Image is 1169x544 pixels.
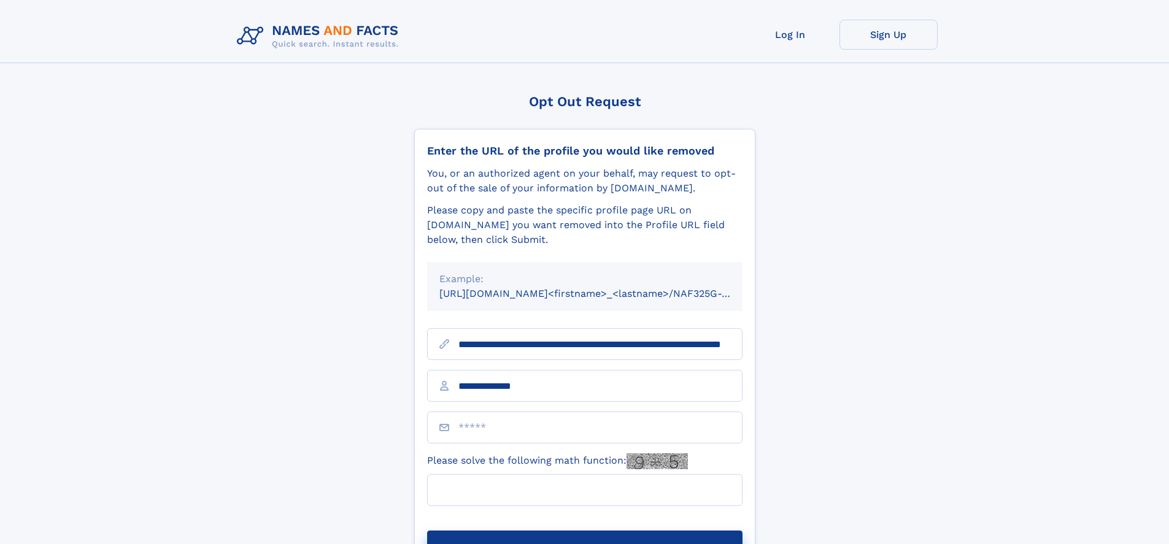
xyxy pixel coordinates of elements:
div: Example: [439,272,730,286]
div: Enter the URL of the profile you would like removed [427,144,743,158]
label: Please solve the following math function: [427,453,688,469]
a: Sign Up [839,20,938,50]
div: Opt Out Request [414,94,755,109]
div: Please copy and paste the specific profile page URL on [DOMAIN_NAME] you want removed into the Pr... [427,203,743,247]
a: Log In [741,20,839,50]
div: You, or an authorized agent on your behalf, may request to opt-out of the sale of your informatio... [427,166,743,196]
img: Logo Names and Facts [232,20,409,53]
small: [URL][DOMAIN_NAME]<firstname>_<lastname>/NAF325G-xxxxxxxx [439,288,766,299]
